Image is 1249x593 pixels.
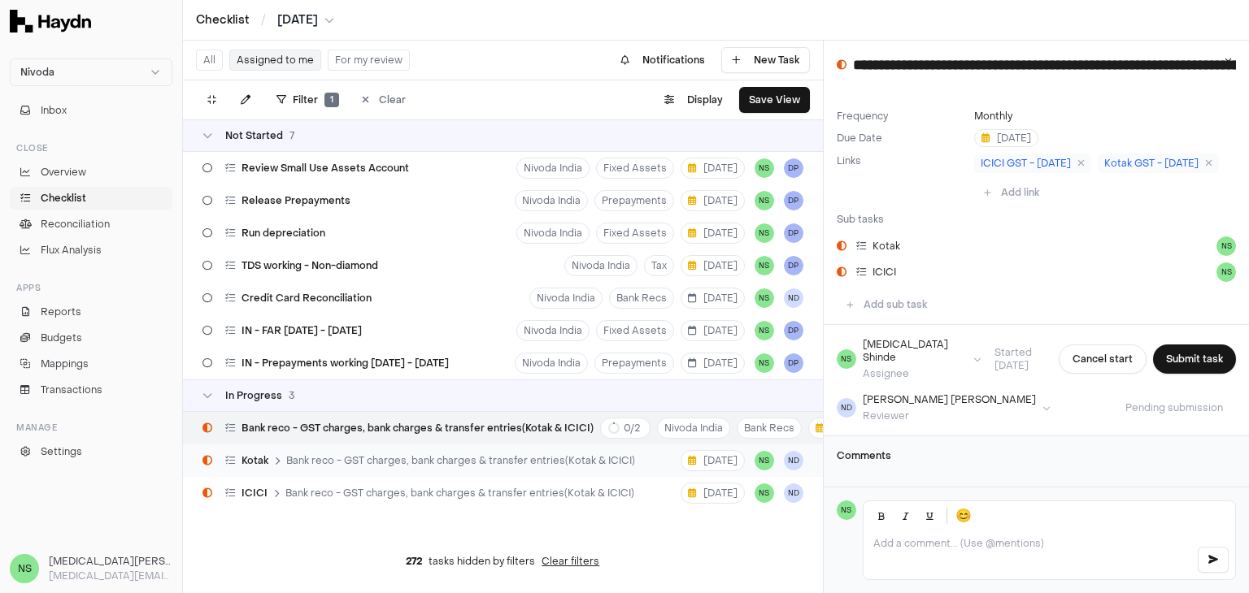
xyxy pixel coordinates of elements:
span: Reports [41,305,81,319]
span: Transactions [41,383,102,397]
span: Bank reco - GST charges, bank charges & transfer entries(Kotak & ICICI) [285,487,634,500]
a: KotakNS [824,233,1249,259]
span: Review Small Use Assets Account [242,162,409,175]
span: Credit Card Reconciliation [242,292,372,305]
span: [DATE] [688,357,738,370]
div: Close [10,135,172,161]
span: Started [DATE] [981,346,1052,372]
button: NS [755,288,774,308]
button: Nivoda India [657,418,730,439]
label: Sub tasks [837,213,884,226]
span: 3 [289,389,294,402]
button: [DATE] [681,353,745,374]
button: NS [755,158,774,178]
span: Overview [41,165,86,180]
label: Links [837,154,861,167]
span: Budgets [41,331,82,345]
span: 272 [406,555,422,568]
span: NS [837,500,856,520]
span: Kotak [242,454,268,467]
span: Bank reco - GST charges, bank charges & transfer entries(Kotak & ICICI) [242,422,594,435]
button: 😊 [952,504,975,527]
button: Nivoda India [516,158,590,179]
div: tasks hidden by filters [183,542,823,581]
span: Mappings [41,357,89,371]
button: NS [755,256,774,275]
span: [DATE] [688,454,738,467]
button: Add link [974,180,1049,206]
span: Release Prepayments [242,194,350,207]
a: Budgets [10,327,172,349]
span: TDS working - Non-diamond [242,259,378,272]
button: DP [784,191,803,210]
h3: [MEDICAL_DATA][PERSON_NAME] [49,554,172,569]
span: Pending submission [1112,401,1236,414]
button: Nivoda India [529,288,603,309]
button: NS [755,353,774,373]
span: Nivoda [20,66,54,79]
div: Manage [10,414,172,440]
div: Apps [10,275,172,301]
span: ICICI [242,487,268,500]
button: [DATE] [681,450,745,471]
span: Settings [41,444,82,459]
span: [DATE] [688,487,738,500]
button: ND[PERSON_NAME] [PERSON_NAME]Reviewer [837,393,1051,422]
button: ND [784,451,803,470]
button: Nivoda India [516,320,590,341]
a: Checklist [196,12,250,28]
button: ND [784,483,803,503]
button: NS [1216,236,1236,256]
label: Frequency [837,110,968,123]
h3: Comments [837,449,1236,462]
span: NS [1216,262,1236,282]
button: Nivoda India [515,190,588,211]
button: [DATE] [681,255,745,276]
span: Checklist [41,191,86,206]
span: [DATE] [688,324,738,337]
span: [DATE] [981,132,1031,145]
span: NS [10,554,39,583]
button: Fixed Assets [596,320,674,341]
a: ICICI GST - [DATE] [974,154,1091,173]
button: [DATE] [808,418,873,439]
p: [MEDICAL_DATA][EMAIL_ADDRESS][DOMAIN_NAME] [49,569,172,583]
a: Overview [10,161,172,184]
button: DP [784,321,803,340]
button: [DATE] [681,288,745,309]
button: Notifications [611,47,715,73]
button: New Task [721,47,810,73]
button: DP [784,353,803,373]
button: DP [784,223,803,243]
div: Assignee [863,367,967,380]
span: [DATE] [816,422,865,435]
a: Flux Analysis [10,239,172,262]
label: Due Date [837,132,968,145]
button: Filter1 [267,87,349,113]
button: NS [755,191,774,210]
span: 😊 [955,506,972,526]
button: [DATE] [974,129,1038,147]
span: In Progress [225,389,282,402]
button: Fixed Assets [596,223,674,244]
button: Nivoda India [564,255,638,276]
span: / [258,11,269,28]
button: Bold (Ctrl+B) [870,504,893,527]
button: NS[MEDICAL_DATA] ShindeAssignee [837,338,981,380]
button: Nivoda [10,58,172,86]
a: ICICINS [824,259,1249,285]
a: Mappings [10,353,172,375]
button: Italic (Ctrl+I) [894,504,917,527]
button: NS [755,483,774,503]
button: [DATE] [681,158,745,179]
button: Nivoda India [515,353,588,374]
span: [DATE] [688,259,738,272]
